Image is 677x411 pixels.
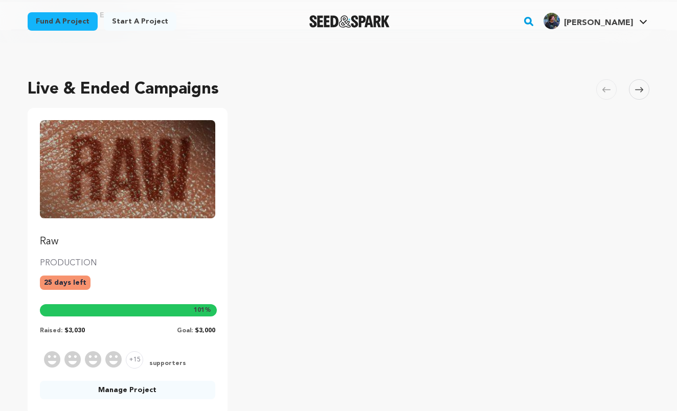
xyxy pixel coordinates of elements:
[544,13,560,29] img: 08499ed398de49bf.jpg
[40,276,91,290] p: 25 days left
[64,328,85,334] span: $3,030
[147,359,186,369] span: supporters
[44,351,60,368] img: Supporter Image
[40,120,215,249] a: Fund Raw
[40,381,215,399] a: Manage Project
[126,351,143,369] span: +15
[40,328,62,334] span: Raised:
[28,77,219,102] h2: Live & Ended Campaigns
[541,11,649,29] a: Diego H.'s Profile
[195,328,215,334] span: $3,000
[194,307,205,313] span: 101
[40,235,215,249] p: Raw
[309,15,390,28] img: Seed&Spark Logo Dark Mode
[28,12,98,31] a: Fund a project
[194,306,211,314] span: %
[105,351,122,368] img: Supporter Image
[544,13,633,29] div: Diego H.'s Profile
[564,19,633,27] span: [PERSON_NAME]
[309,15,390,28] a: Seed&Spark Homepage
[85,351,101,368] img: Supporter Image
[177,328,193,334] span: Goal:
[40,257,215,269] p: PRODUCTION
[104,12,176,31] a: Start a project
[64,351,81,368] img: Supporter Image
[541,11,649,32] span: Diego H.'s Profile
